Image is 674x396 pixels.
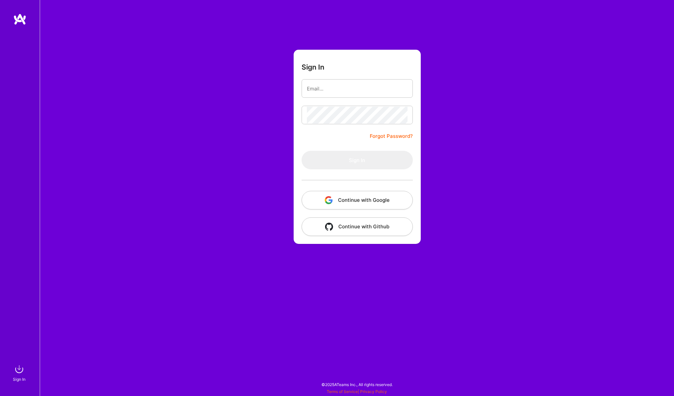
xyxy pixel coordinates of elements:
button: Continue with Github [302,217,413,236]
a: Terms of Service [327,389,358,394]
button: Sign In [302,151,413,169]
div: © 2025 ATeams Inc., All rights reserved. [40,376,674,393]
h3: Sign In [302,63,324,71]
a: Privacy Policy [360,389,387,394]
input: Email... [307,80,408,97]
button: Continue with Google [302,191,413,209]
a: Forgot Password? [370,132,413,140]
a: sign inSign In [14,363,26,383]
div: Sign In [13,376,25,383]
span: | [327,389,387,394]
img: icon [325,223,333,231]
img: logo [13,13,26,25]
img: icon [325,196,333,204]
img: sign in [13,363,26,376]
